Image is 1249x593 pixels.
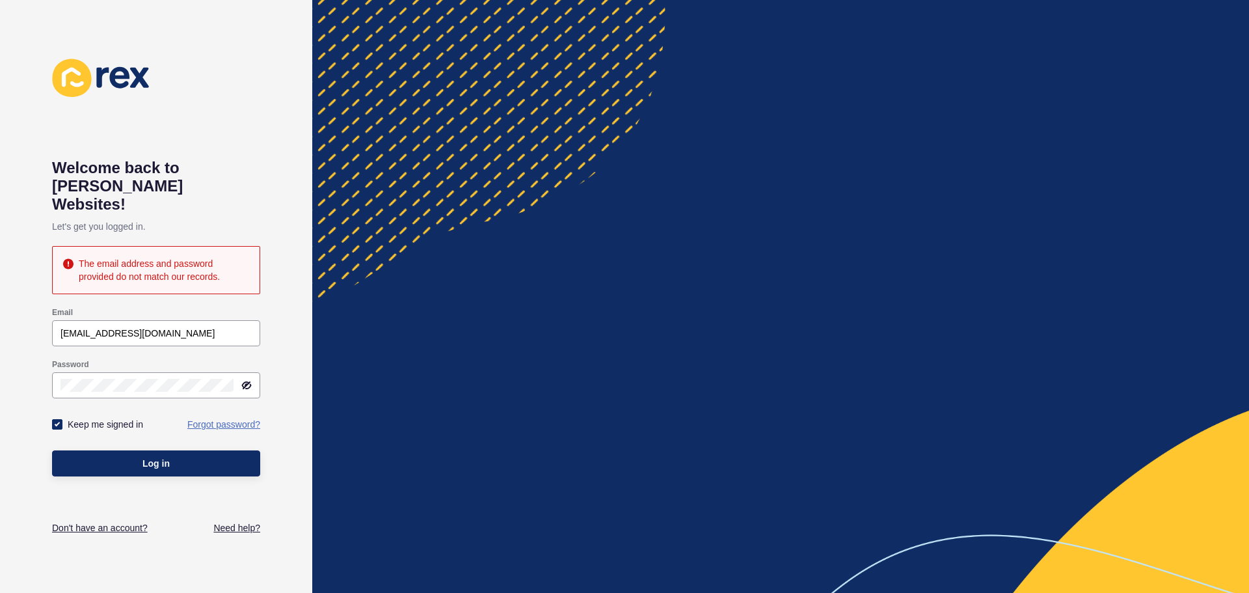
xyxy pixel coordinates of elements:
[79,257,249,283] div: The email address and password provided do not match our records.
[213,521,260,534] a: Need help?
[68,418,143,431] label: Keep me signed in
[52,450,260,476] button: Log in
[52,159,260,214] h1: Welcome back to [PERSON_NAME] Websites!
[52,307,73,318] label: Email
[52,359,89,370] label: Password
[52,214,260,240] p: Let's get you logged in.
[187,418,260,431] a: Forgot password?
[60,327,252,340] input: e.g. name@company.com
[142,457,170,470] span: Log in
[52,521,148,534] a: Don't have an account?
